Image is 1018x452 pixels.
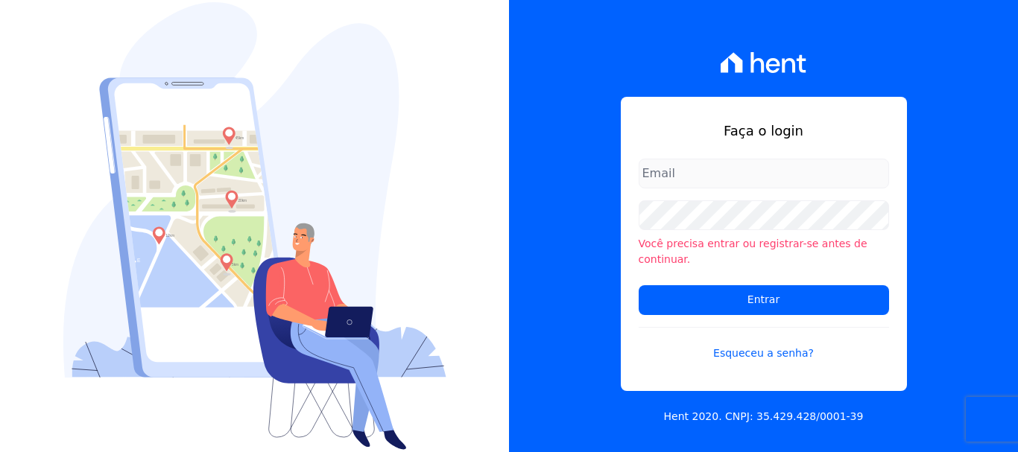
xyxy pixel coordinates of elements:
[639,327,889,361] a: Esqueceu a senha?
[639,285,889,315] input: Entrar
[664,409,864,424] p: Hent 2020. CNPJ: 35.429.428/0001-39
[639,121,889,141] h1: Faça o login
[639,236,889,267] li: Você precisa entrar ou registrar-se antes de continuar.
[63,2,446,450] img: Login
[639,159,889,188] input: Email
